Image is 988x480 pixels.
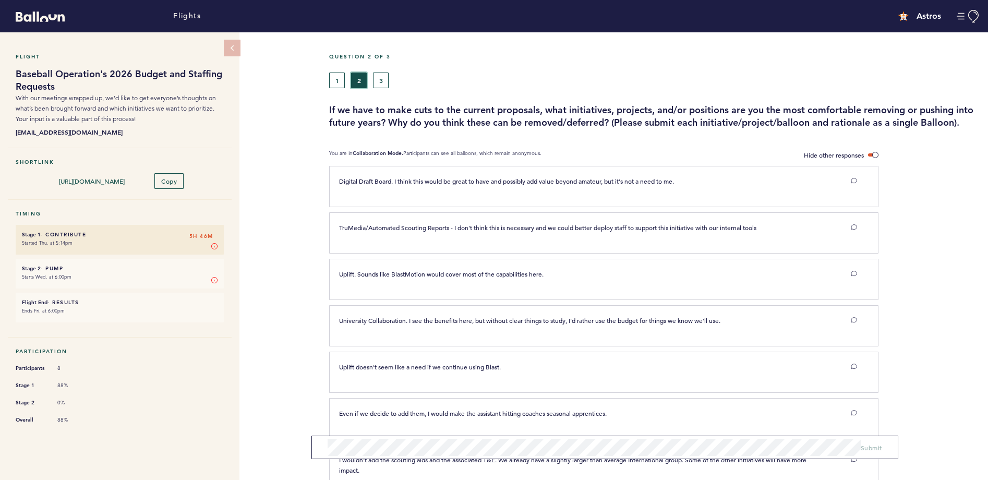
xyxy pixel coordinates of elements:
[16,94,216,123] span: With our meetings wrapped up, we’d like to get everyone’s thoughts on what’s been brought forward...
[329,150,541,161] p: You are in Participants can see all balloons, which remain anonymous.
[373,73,389,88] button: 3
[957,10,980,23] button: Manage Account
[339,316,720,325] span: University Collaboration. I see the benefits here, but without clear things to study, I'd rather ...
[22,231,218,238] h6: - Contribute
[917,10,941,22] h4: Astros
[339,455,808,474] span: I wouldn't add the scouting aids and the associated T&E. We already have a slightly larger than a...
[339,363,501,371] span: Uplift doesn't seem like a need if we continue using Blast.
[16,398,47,408] span: Stage 2
[57,416,89,424] span: 88%
[16,363,47,374] span: Participants
[16,348,224,355] h5: Participation
[22,273,71,280] time: Starts Wed. at 6:00pm
[16,53,224,60] h5: Flight
[339,409,607,417] span: Even if we decide to add them, I would make the assistant hitting coaches seasonal apprentices.
[861,442,882,453] button: Submit
[57,382,89,389] span: 88%
[16,159,224,165] h5: Shortlink
[22,265,41,272] small: Stage 2
[16,415,47,425] span: Overall
[57,365,89,372] span: 8
[189,231,213,242] span: 5H 46M
[861,443,882,452] span: Submit
[22,265,218,272] h6: - Pump
[339,177,674,185] span: Digital Draft Board. I think this would be great to have and possibly add value beyond amateur, b...
[16,11,65,22] svg: Balloon
[154,173,184,189] button: Copy
[16,127,224,137] b: [EMAIL_ADDRESS][DOMAIN_NAME]
[353,150,403,157] b: Collaboration Mode.
[339,270,544,278] span: Uplift. Sounds like BlastMotion would cover most of the capabilities here.
[329,73,345,88] button: 1
[161,177,177,185] span: Copy
[351,73,367,88] button: 2
[16,380,47,391] span: Stage 1
[804,151,864,159] span: Hide other responses
[22,299,47,306] small: Flight End
[22,307,65,314] time: Ends Fri. at 6:00pm
[16,210,224,217] h5: Timing
[57,399,89,406] span: 0%
[329,104,980,129] h3: If we have to make cuts to the current proposals, what initiatives, projects, and/or positions ar...
[22,239,73,246] time: Started Thu. at 5:14pm
[339,223,756,232] span: TruMedia/Automated Scouting Reports - I don't think this is necessary and we could better deploy ...
[329,53,980,60] h5: Question 2 of 3
[22,231,41,238] small: Stage 1
[16,68,224,93] h1: Baseball Operation's 2026 Budget and Staffing Requests
[22,299,218,306] h6: - Results
[173,10,201,22] a: Flights
[8,10,65,21] a: Balloon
